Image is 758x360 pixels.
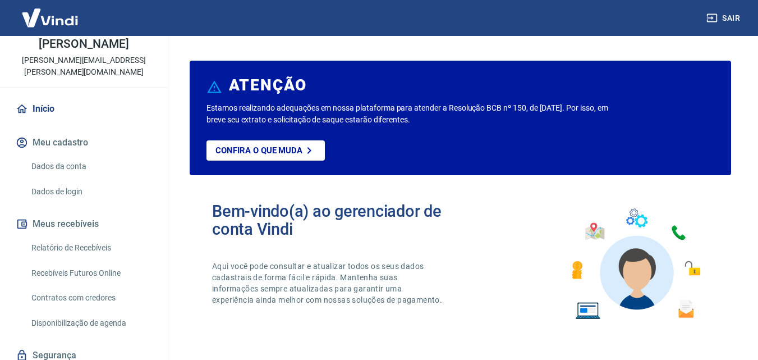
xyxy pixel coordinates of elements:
[212,202,461,238] h2: Bem-vindo(a) ao gerenciador de conta Vindi
[27,262,154,285] a: Recebíveis Futuros Online
[27,312,154,335] a: Disponibilização de agenda
[215,145,302,156] p: Confira o que muda
[229,80,307,91] h6: ATENÇÃO
[9,54,159,78] p: [PERSON_NAME][EMAIL_ADDRESS][PERSON_NAME][DOMAIN_NAME]
[13,97,154,121] a: Início
[206,140,325,161] a: Confira o que muda
[27,155,154,178] a: Dados da conta
[27,236,154,259] a: Relatório de Recebíveis
[27,286,154,309] a: Contratos com credores
[206,102,613,126] p: Estamos realizando adequações em nossa plataforma para atender a Resolução BCB nº 150, de [DATE]....
[13,212,154,236] button: Meus recebíveis
[27,180,154,203] a: Dados de login
[212,261,444,306] p: Aqui você pode consultar e atualizar todos os seus dados cadastrais de forma fácil e rápida. Mant...
[13,1,86,35] img: Vindi
[13,130,154,155] button: Meu cadastro
[39,38,128,50] p: [PERSON_NAME]
[562,202,709,326] img: Imagem de um avatar masculino com diversos icones exemplificando as funcionalidades do gerenciado...
[704,8,745,29] button: Sair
